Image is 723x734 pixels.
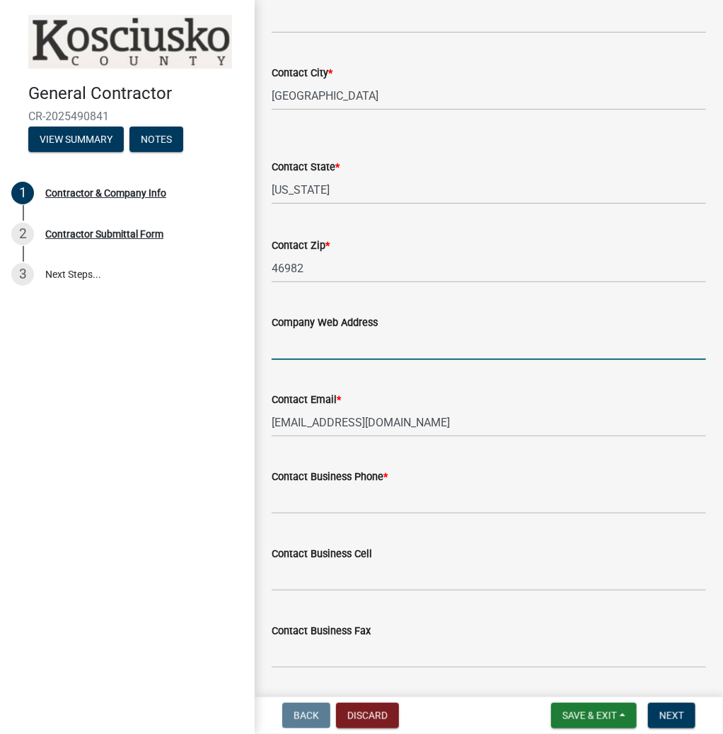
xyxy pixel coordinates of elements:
[45,188,166,198] div: Contractor & Company Info
[272,69,332,78] label: Contact City
[45,229,163,239] div: Contractor Submittal Form
[11,182,34,204] div: 1
[336,703,399,728] button: Discard
[659,710,684,721] span: Next
[272,395,341,405] label: Contact Email
[129,127,183,152] button: Notes
[272,627,371,636] label: Contact Business Fax
[294,710,319,721] span: Back
[282,703,330,728] button: Back
[272,318,378,328] label: Company Web Address
[28,83,243,104] h4: General Contractor
[129,134,183,146] wm-modal-confirm: Notes
[648,703,695,728] button: Next
[28,110,226,123] span: CR-2025490841
[28,15,232,69] img: Kosciusko County, Indiana
[11,223,34,245] div: 2
[562,710,617,721] span: Save & Exit
[272,472,388,482] label: Contact Business Phone
[28,127,124,152] button: View Summary
[551,703,637,728] button: Save & Exit
[272,163,340,173] label: Contact State
[28,134,124,146] wm-modal-confirm: Summary
[272,241,330,251] label: Contact Zip
[11,263,34,286] div: 3
[272,549,372,559] label: Contact Business Cell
